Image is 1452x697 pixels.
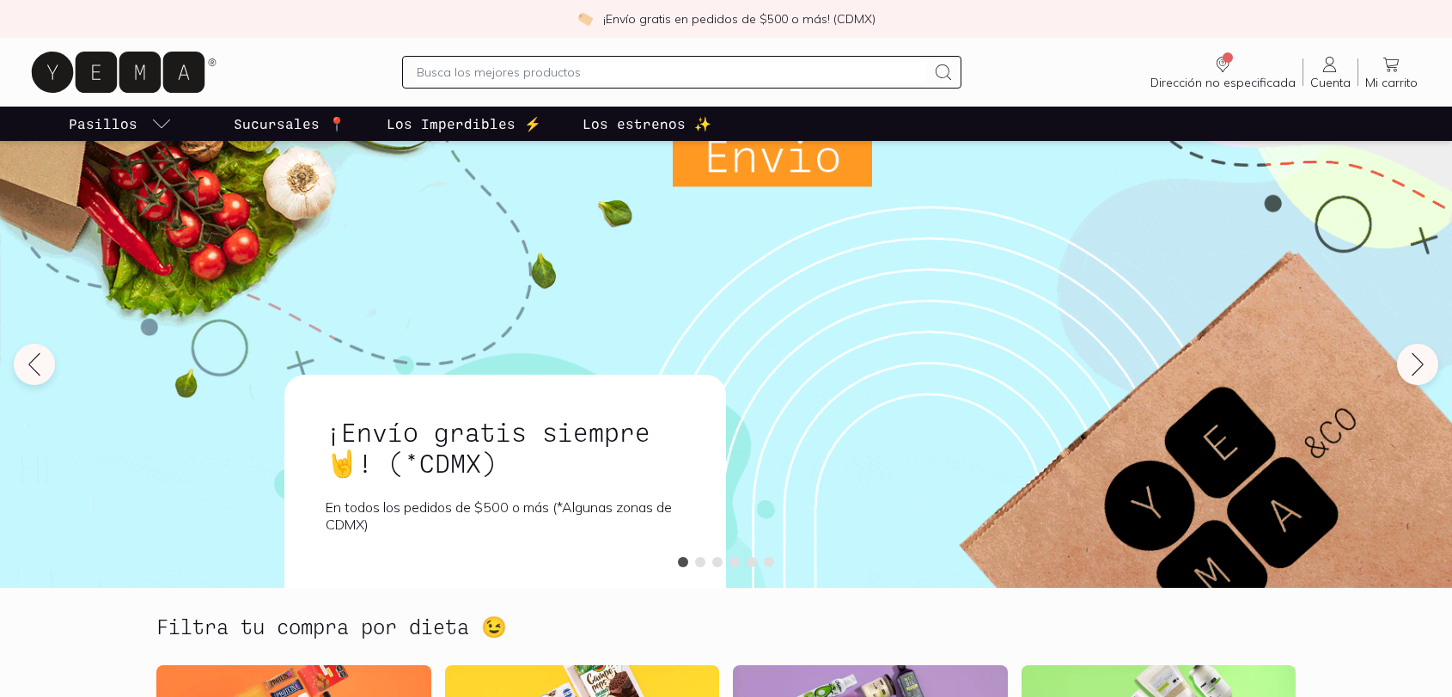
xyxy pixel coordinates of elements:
p: Sucursales 📍 [234,113,345,134]
a: Cuenta [1303,54,1357,90]
a: Mi carrito [1358,54,1425,90]
img: check [577,11,593,27]
span: Cuenta [1310,75,1351,90]
span: Mi carrito [1365,75,1418,90]
a: Los Imperdibles ⚡️ [383,107,545,141]
p: Pasillos [69,113,137,134]
a: pasillo-todos-link [65,107,175,141]
a: Sucursales 📍 [230,107,349,141]
h1: ¡Envío gratis siempre🤘! (*CDMX) [326,416,685,478]
input: Busca los mejores productos [417,62,925,83]
span: Dirección no especificada [1150,75,1296,90]
p: En todos los pedidos de $500 o más (*Algunas zonas de CDMX) [326,498,685,533]
p: ¡Envío gratis en pedidos de $500 o más! (CDMX) [603,10,875,28]
h2: Filtra tu compra por dieta 😉 [156,615,507,638]
p: Los Imperdibles ⚡️ [387,113,541,134]
p: Los estrenos ✨ [583,113,711,134]
a: Los estrenos ✨ [579,107,715,141]
a: Dirección no especificada [1144,54,1303,90]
